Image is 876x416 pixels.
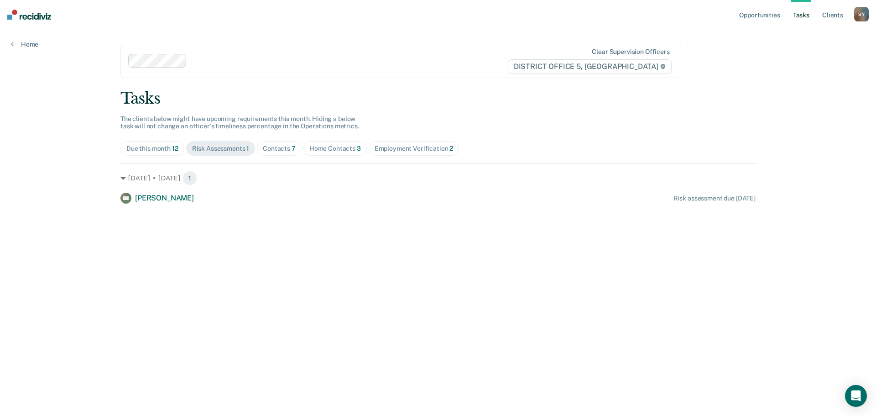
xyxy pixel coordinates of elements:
[120,171,756,185] div: [DATE] • [DATE] 1
[357,145,361,152] span: 3
[135,194,194,202] span: [PERSON_NAME]
[11,40,38,48] a: Home
[854,7,869,21] div: S Y
[192,145,250,153] div: Risk Assessments
[845,385,867,407] div: Open Intercom Messenger
[592,48,669,56] div: Clear supervision officers
[292,145,296,152] span: 7
[263,145,296,153] div: Contacts
[182,171,197,185] span: 1
[246,145,249,152] span: 1
[120,115,359,130] span: The clients below might have upcoming requirements this month. Hiding a below task will not chang...
[120,89,756,108] div: Tasks
[508,59,672,74] span: DISTRICT OFFICE 5, [GEOGRAPHIC_DATA]
[126,145,178,153] div: Due this month
[449,145,453,152] span: 2
[7,10,51,20] img: Recidiviz
[673,195,756,202] div: Risk assessment due [DATE]
[375,145,454,153] div: Employment Verification
[854,7,869,21] button: SY
[172,145,178,152] span: 12
[309,145,361,153] div: Home Contacts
